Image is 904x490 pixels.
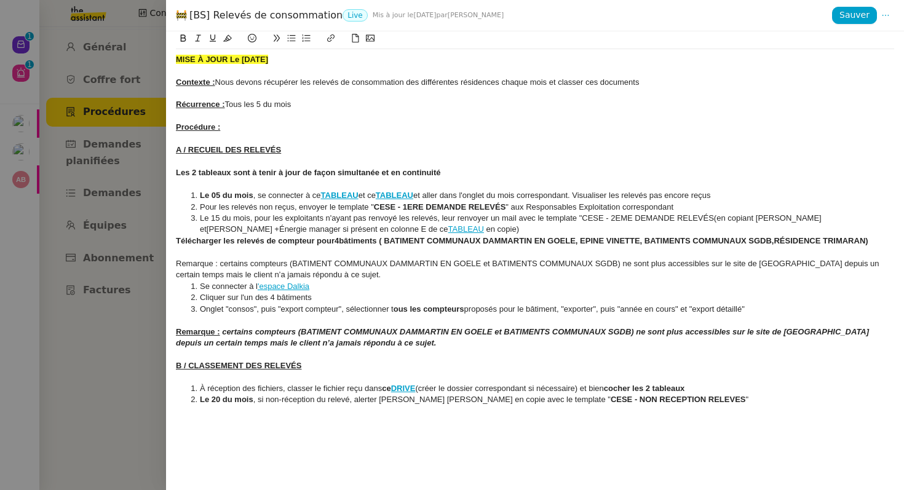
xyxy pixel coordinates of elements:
li: (en copiant [PERSON_NAME] et Énergie manager si présent en colonne E de ce [188,213,895,235]
u: A / RECUEIL DES RELEVÉS [176,145,281,154]
span: Sauver [839,8,870,22]
div: Remarque : certains compteurs (BATIMENT COMMUNAUX DAMMARTIN EN GOELE et BATIMENTS COMMUNAUX SGDB)... [176,258,894,281]
li: Se connecter à l [188,281,895,292]
strong: Télécharger les relevés de compteur pour [176,236,335,245]
li: À réception des fichiers, classer le fichier reçu dans (créer le dossier correspondant si nécessa... [188,383,895,394]
span: Mis à jour le [373,11,414,19]
span: 🚧, construction [176,10,187,28]
span: [PERSON_NAME] + [207,224,279,234]
a: TABLEAU [376,191,413,200]
strong: Le 05 du mois [200,191,253,200]
strong: CESE - NON RECEPTION RELEVES [611,395,746,404]
div: [BS] Relevés de consommation [176,9,832,22]
a: TABLEAU [321,191,359,200]
strong: MISE À JOUR Le [DATE] [176,55,268,64]
u: Contexte : [176,77,215,87]
u: Remarque : [176,327,220,336]
u: Récurrence : [176,100,224,109]
strong: RÉSIDENCE TRIMARAN) [774,236,868,245]
li: , se connecter à ce et ce et aller dans l'onglet du mois correspondant. Visualiser les relevés pa... [188,190,895,201]
li: , si non-réception du relevé, alerter [PERSON_NAME] [PERSON_NAME] en copie avec le template " " [188,394,895,405]
span: en copie) [486,224,519,234]
strong: cocher les 2 tableaux [604,384,685,393]
strong: CESE - 1ERE DEMANDE RELEVÉS [374,202,506,211]
strong: Les 2 tableaux sont à tenir à jour de façon simultanée et en continuité [176,168,441,177]
u: Procédure : [176,122,220,132]
em: certains compteurs (BATIMENT COMMUNAUX DAMMARTIN EN GOELE et BATIMENTS COMMUNAUX SGDB) ne sont pl... [176,327,871,347]
li: Pour les relevés non reçus, envoyer le template " " aux Responsables Exploitation correspondant [188,202,895,213]
a: DRIVE [391,384,416,393]
span: [DATE] [PERSON_NAME] [373,9,504,22]
li: Cliquer sur l'un des 4 bâtiments [188,292,895,303]
a: 'espace Dalkia [258,282,309,291]
u: B / CLASSEMENT DES RELEVÉS [176,361,301,370]
strong: ce [382,384,391,393]
span: par [437,11,448,19]
strong: bâtiments ( BATIMENT COMMUNAUX DAMMARTIN EN GOELE, EPINE VINETTE, BATIMENTS COMMUNAUX SGDB, [339,236,774,245]
strong: ous les compteurs [394,304,464,314]
div: Nous devons récupérer les relevés de consommation des différentes résidences chaque mois et class... [176,77,894,88]
nz-tag: Live [343,9,368,22]
button: Sauver [832,7,877,24]
span: Le 15 du mois, pour les exploitants n'ayant pas renvoyé les relevés, leur renvoyer un mail avec l... [200,213,714,223]
strong: Le 20 du mois [200,395,253,404]
li: Onglet "consos", puis "export compteur", sélectionner t proposés pour le bâtiment, "exporter", pu... [188,304,895,315]
a: TABLEAU [448,224,484,234]
div: Tous les 5 du mois [176,99,894,110]
strong: 4 [335,236,339,245]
